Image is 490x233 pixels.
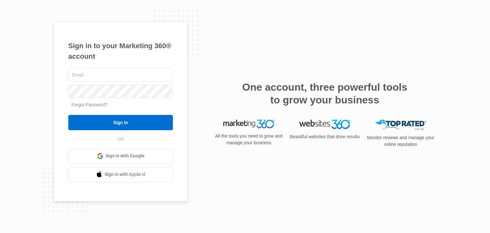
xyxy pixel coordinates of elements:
a: Sign in with Google [68,148,173,164]
a: Sign in with Apple Id [68,167,173,182]
input: Email [68,68,173,82]
p: All the tools you need to grow and manage your business [213,133,285,146]
img: Websites 360 [299,120,350,129]
h1: Sign in to your Marketing 360® account [68,41,173,62]
p: Beautiful websites that drive results [289,133,360,140]
span: Sign in with Google [106,153,145,159]
p: Monitor reviews and manage your online reputation [365,134,436,148]
a: Forgot Password? [71,102,108,107]
input: Sign In [68,115,173,130]
span: Sign in with Apple Id [105,171,145,178]
span: OR [113,136,129,143]
img: Marketing 360 [223,120,274,129]
h2: One account, three powerful tools to grow your business [240,81,409,106]
img: Top Rated Local [375,120,426,130]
